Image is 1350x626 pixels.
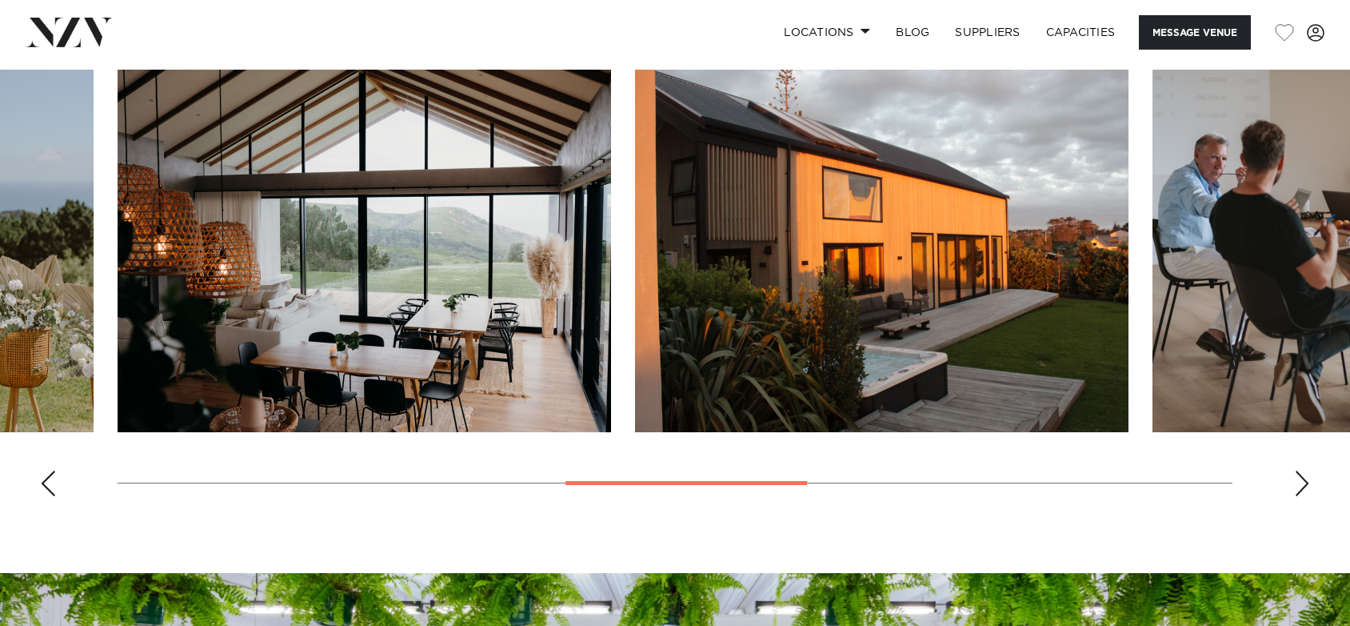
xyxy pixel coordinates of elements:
[883,15,942,50] a: BLOG
[635,70,1128,432] swiper-slide: 6 / 10
[1139,15,1251,50] button: Message Venue
[118,70,611,432] swiper-slide: 5 / 10
[1033,15,1128,50] a: Capacities
[26,18,113,46] img: nzv-logo.png
[942,15,1032,50] a: SUPPLIERS
[771,15,883,50] a: Locations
